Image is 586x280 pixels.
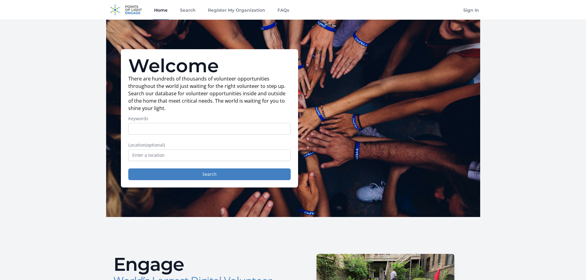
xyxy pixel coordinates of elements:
[128,142,291,148] label: Location
[128,116,291,122] label: Keywords
[146,142,165,148] span: (optional)
[128,57,291,75] h1: Welcome
[114,255,288,274] h2: Engage
[128,149,291,161] input: Enter a location
[128,75,291,112] p: There are hundreds of thousands of volunteer opportunities throughout the world just waiting for ...
[128,168,291,180] button: Search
